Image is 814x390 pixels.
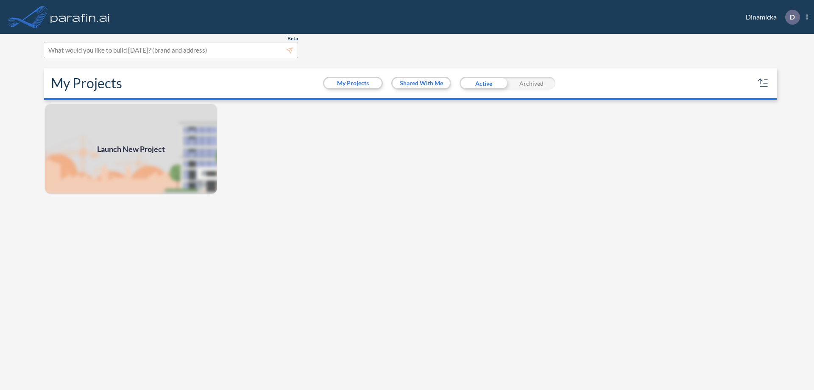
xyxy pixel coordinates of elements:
[460,77,507,90] div: Active
[287,35,298,42] span: Beta
[733,10,808,25] div: Dinamicka
[49,8,112,25] img: logo
[393,78,450,88] button: Shared With Me
[97,143,165,155] span: Launch New Project
[51,75,122,91] h2: My Projects
[507,77,555,90] div: Archived
[756,76,770,90] button: sort
[790,13,795,21] p: D
[324,78,382,88] button: My Projects
[44,103,218,195] a: Launch New Project
[44,103,218,195] img: add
